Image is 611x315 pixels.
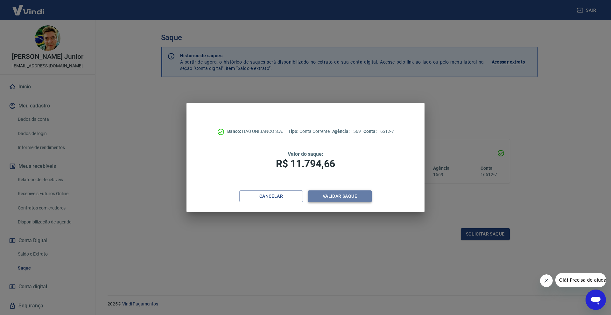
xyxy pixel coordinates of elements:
[555,273,606,287] iframe: Mensagem da empresa
[227,128,283,135] p: ITAÚ UNIBANCO S.A.
[332,128,361,135] p: 1569
[363,128,394,135] p: 16512-7
[308,190,372,202] button: Validar saque
[288,151,323,157] span: Valor do saque:
[332,129,351,134] span: Agência:
[586,290,606,310] iframe: Botão para abrir a janela de mensagens
[239,190,303,202] button: Cancelar
[276,158,335,170] span: R$ 11.794,66
[540,274,553,287] iframe: Fechar mensagem
[363,129,378,134] span: Conta:
[4,4,53,10] span: Olá! Precisa de ajuda?
[288,128,330,135] p: Conta Corrente
[227,129,242,134] span: Banco:
[288,129,300,134] span: Tipo:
